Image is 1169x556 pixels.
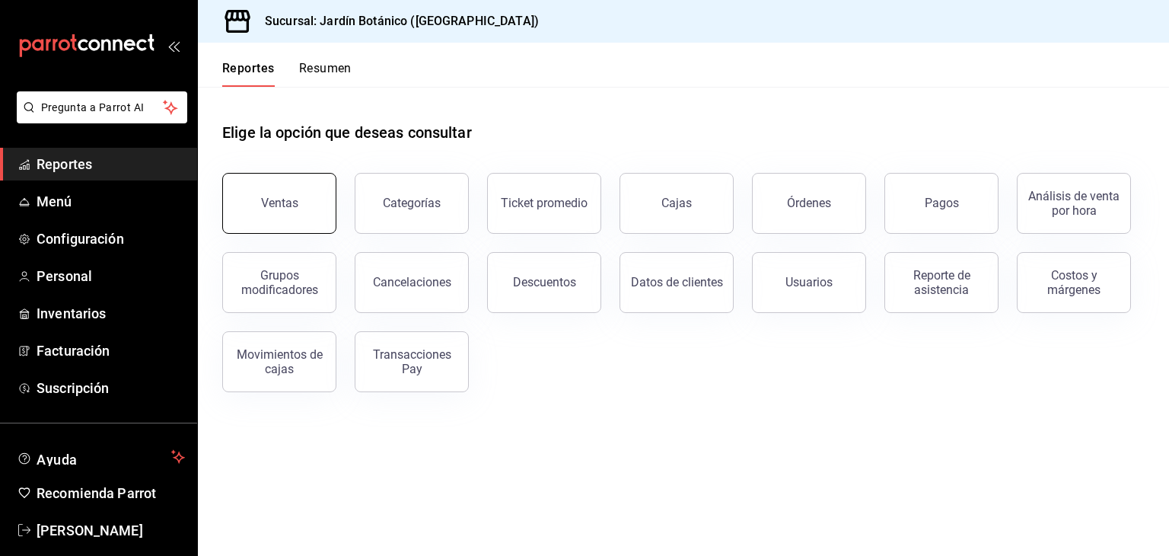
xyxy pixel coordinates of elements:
button: Pagos [884,173,999,234]
span: Recomienda Parrot [37,483,185,503]
button: Usuarios [752,252,866,313]
div: Cancelaciones [373,275,451,289]
span: Inventarios [37,303,185,324]
a: Cajas [620,173,734,234]
button: Ticket promedio [487,173,601,234]
button: Movimientos de cajas [222,331,336,392]
a: Pregunta a Parrot AI [11,110,187,126]
h3: Sucursal: Jardín Botánico ([GEOGRAPHIC_DATA]) [253,12,539,30]
div: Usuarios [785,275,833,289]
div: Categorías [383,196,441,210]
div: Costos y márgenes [1027,268,1121,297]
div: Datos de clientes [631,275,723,289]
button: Cancelaciones [355,252,469,313]
span: Menú [37,191,185,212]
button: Análisis de venta por hora [1017,173,1131,234]
div: Movimientos de cajas [232,347,326,376]
button: Resumen [299,61,352,87]
button: Reporte de asistencia [884,252,999,313]
span: Facturación [37,340,185,361]
div: Cajas [661,194,693,212]
div: Transacciones Pay [365,347,459,376]
div: Ticket promedio [501,196,588,210]
button: Grupos modificadores [222,252,336,313]
div: Descuentos [513,275,576,289]
div: Pagos [925,196,959,210]
button: Descuentos [487,252,601,313]
span: Personal [37,266,185,286]
span: Ayuda [37,448,165,466]
span: [PERSON_NAME] [37,520,185,541]
button: Ventas [222,173,336,234]
div: Órdenes [787,196,831,210]
div: navigation tabs [222,61,352,87]
div: Grupos modificadores [232,268,326,297]
div: Ventas [261,196,298,210]
button: Transacciones Pay [355,331,469,392]
button: Datos de clientes [620,252,734,313]
div: Reporte de asistencia [894,268,989,297]
span: Reportes [37,154,185,174]
button: Reportes [222,61,275,87]
h1: Elige la opción que deseas consultar [222,121,472,144]
span: Pregunta a Parrot AI [41,100,164,116]
button: Categorías [355,173,469,234]
span: Configuración [37,228,185,249]
div: Análisis de venta por hora [1027,189,1121,218]
button: Costos y márgenes [1017,252,1131,313]
button: Órdenes [752,173,866,234]
button: Pregunta a Parrot AI [17,91,187,123]
button: open_drawer_menu [167,40,180,52]
span: Suscripción [37,378,185,398]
